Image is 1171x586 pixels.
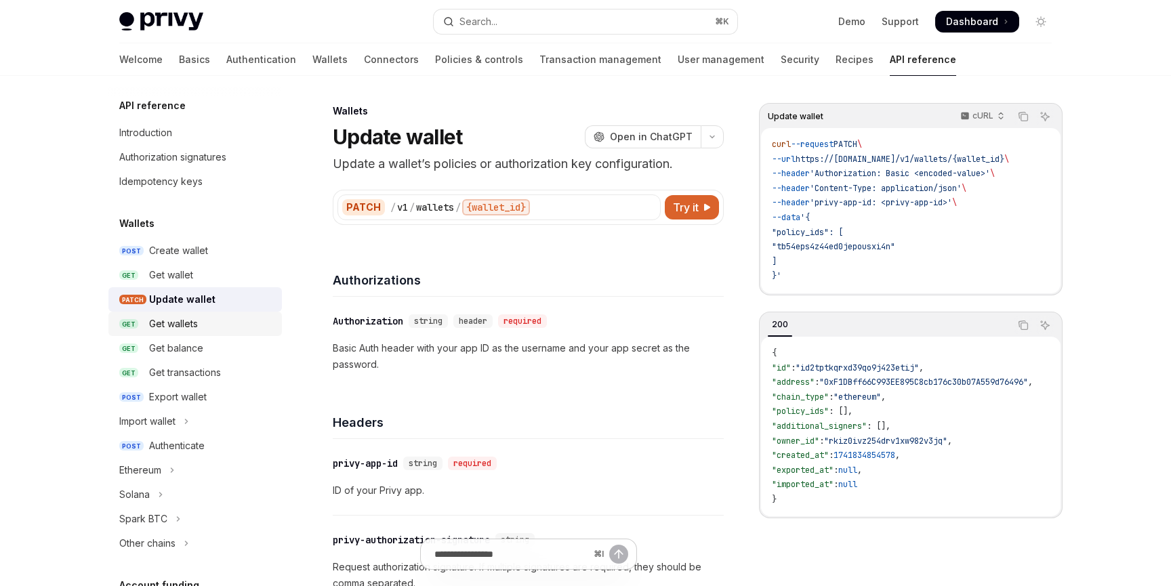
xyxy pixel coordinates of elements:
[108,169,282,194] a: Idempotency keys
[333,125,462,149] h1: Update wallet
[772,421,867,432] span: "additional_signers"
[772,479,834,490] span: "imported_at"
[610,130,693,144] span: Open in ChatGPT
[791,362,796,373] span: :
[781,43,819,76] a: Security
[149,340,203,356] div: Get balance
[796,154,1004,165] span: https://[DOMAIN_NAME]/v1/wallets/{wallet_id}
[119,368,138,378] span: GET
[409,458,437,469] span: string
[149,364,221,381] div: Get transactions
[935,11,1019,33] a: Dashboard
[333,413,724,432] h4: Headers
[772,197,810,208] span: --header
[673,199,699,215] span: Try it
[397,201,408,214] div: v1
[179,43,210,76] a: Basics
[333,104,724,118] div: Wallets
[791,139,834,150] span: --request
[824,436,947,446] span: "rkiz0ivz254drv1xw982v3jq"
[108,360,282,385] a: GETGet transactions
[772,168,810,179] span: --header
[829,450,834,461] span: :
[434,539,588,569] input: Ask a question...
[108,385,282,409] a: POSTExport wallet
[772,227,843,238] span: "policy_ids": [
[772,241,895,252] span: "tb54eps4z44ed0jepousxi4n"
[800,212,810,223] span: '{
[772,256,777,267] span: ]
[119,413,176,430] div: Import wallet
[890,43,956,76] a: API reference
[768,316,792,333] div: 200
[838,465,857,476] span: null
[119,98,186,114] h5: API reference
[108,482,282,507] button: Toggle Solana section
[108,336,282,360] a: GETGet balance
[312,43,348,76] a: Wallets
[119,486,150,503] div: Solana
[435,43,523,76] a: Policies & controls
[819,377,1028,388] span: "0xF1DBff66C993EE895C8cb176c30b07A559d76496"
[119,246,144,256] span: POST
[772,139,791,150] span: curl
[815,377,819,388] span: :
[333,457,398,470] div: privy-app-id
[498,314,547,328] div: required
[585,125,701,148] button: Open in ChatGPT
[838,479,857,490] span: null
[715,16,729,27] span: ⌘ K
[772,465,834,476] span: "exported_at"
[108,312,282,336] a: GETGet wallets
[108,121,282,145] a: Introduction
[962,183,966,194] span: \
[108,263,282,287] a: GETGet wallet
[119,535,176,551] div: Other chains
[772,154,796,165] span: --url
[990,168,995,179] span: \
[1004,154,1009,165] span: \
[772,212,800,223] span: --data
[796,362,919,373] span: "id2tptkqrxd39qo9j423etij"
[149,267,193,283] div: Get wallet
[772,362,791,373] span: "id"
[333,154,724,173] p: Update a wallet’s policies or authorization key configuration.
[459,316,487,327] span: header
[819,436,824,446] span: :
[609,545,628,564] button: Send message
[972,110,993,121] p: cURL
[108,287,282,312] a: PATCHUpdate wallet
[1014,316,1032,334] button: Copy the contents from the code block
[390,201,396,214] div: /
[772,450,829,461] span: "created_at"
[810,183,962,194] span: 'Content-Type: application/json'
[1030,11,1052,33] button: Toggle dark mode
[119,319,138,329] span: GET
[1036,108,1054,125] button: Ask AI
[364,43,419,76] a: Connectors
[772,270,781,281] span: }'
[768,111,823,122] span: Update wallet
[119,43,163,76] a: Welcome
[108,409,282,434] button: Toggle Import wallet section
[857,465,862,476] span: ,
[119,215,155,232] h5: Wallets
[119,441,144,451] span: POST
[462,199,530,215] div: {wallet_id}
[838,15,865,28] a: Demo
[857,139,862,150] span: \
[108,531,282,556] button: Toggle Other chains section
[149,438,205,454] div: Authenticate
[919,362,924,373] span: ,
[501,535,529,545] span: string
[953,105,1010,128] button: cURL
[108,458,282,482] button: Toggle Ethereum section
[772,348,777,358] span: {
[834,392,881,402] span: "ethereum"
[834,139,857,150] span: PATCH
[772,436,819,446] span: "owner_id"
[119,392,144,402] span: POST
[333,271,724,289] h4: Authorizations
[834,465,838,476] span: :
[119,173,203,190] div: Idempotency keys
